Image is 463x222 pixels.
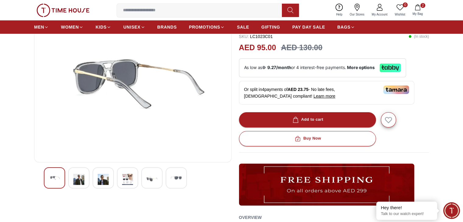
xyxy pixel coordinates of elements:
[98,172,109,186] img: Lee Cooper Mens Fashion Polarised Sunglasses Grey Lens - LC1023C01
[410,12,425,16] span: My Bag
[239,164,414,206] img: ...
[157,24,177,30] span: BRANDS
[261,22,280,33] a: GIFTING
[347,12,367,17] span: Our Stores
[239,34,249,39] span: SKU :
[391,2,409,18] a: 0Wishlist
[443,202,460,219] div: Chat Widget
[239,112,376,127] button: Add to cart
[49,172,60,183] img: Lee Cooper Mens Fashion Polarised Sunglasses Grey Lens - LC1023C01
[239,81,414,105] div: Or split in 4 payments of - No late fees, [DEMOGRAPHIC_DATA] compliant!
[291,116,323,123] div: Add to cart
[409,33,429,40] p: ( In stock )
[239,131,376,146] button: Buy Now
[239,213,262,222] h2: Overview
[420,3,425,8] span: 2
[261,24,280,30] span: GIFTING
[189,24,220,30] span: PROMOTIONS
[292,24,325,30] span: PAY DAY SALE
[403,2,408,7] span: 0
[157,22,177,33] a: BRANDS
[96,22,111,33] a: KIDS
[334,12,345,17] span: Help
[189,22,225,33] a: PROMOTIONS
[337,22,355,33] a: BAGS
[123,22,145,33] a: UNISEX
[37,4,89,17] img: ...
[34,24,44,30] span: MEN
[281,42,322,54] h3: AED 130.00
[123,24,140,30] span: UNISEX
[237,24,249,30] span: SALE
[237,22,249,33] a: SALE
[293,135,321,142] div: Buy Now
[239,33,273,40] p: LC1023C01
[96,24,107,30] span: KIDS
[288,87,308,92] span: AED 23.75
[383,85,409,94] img: Tamara
[332,2,346,18] a: Help
[314,94,335,99] span: Learn more
[122,172,133,186] img: Lee Cooper Mens Fashion Polarised Sunglasses Grey Lens - LC1023C01
[39,11,226,157] img: Lee Cooper Mens Fashion Polarised Sunglasses Grey Lens - LC1023C01
[146,172,157,186] img: Lee Cooper Mens Fashion Polarised Sunglasses Grey Lens - LC1023C01
[409,3,426,17] button: 2My Bag
[61,22,83,33] a: WOMEN
[61,24,79,30] span: WOMEN
[34,22,49,33] a: MEN
[292,22,325,33] a: PAY DAY SALE
[73,172,84,186] img: Lee Cooper Mens Fashion Polarised Sunglasses Grey Lens - LC1023C01
[369,12,390,17] span: My Account
[346,2,368,18] a: Our Stores
[337,24,350,30] span: BAGS
[381,205,433,211] div: Hey there!
[392,12,408,17] span: Wishlist
[239,42,276,54] h2: AED 95.00
[171,172,182,183] img: Lee Cooper Mens Fashion Polarised Sunglasses Grey Lens - LC1023C01
[381,211,433,217] p: Talk to our watch expert!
